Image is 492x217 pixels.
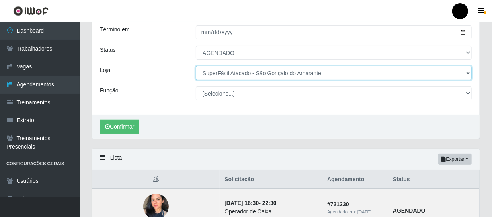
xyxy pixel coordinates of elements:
div: Lista [92,149,480,170]
label: Status [100,46,116,54]
label: Função [100,86,119,95]
label: Término em [100,25,130,34]
strong: AGENDADO [393,207,426,214]
input: 00/00/0000 [196,25,472,39]
strong: # 721230 [327,201,349,207]
th: Agendamento [322,170,388,189]
div: Operador de Caixa [225,207,318,216]
button: Confirmar [100,120,139,134]
time: [DATE] 16:30 [225,200,259,206]
label: Loja [100,66,110,74]
time: 22:30 [262,200,277,206]
img: CoreUI Logo [13,6,49,16]
th: Status [388,170,479,189]
strong: - [225,200,276,206]
th: Solicitação [220,170,322,189]
button: Exportar [438,154,472,165]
